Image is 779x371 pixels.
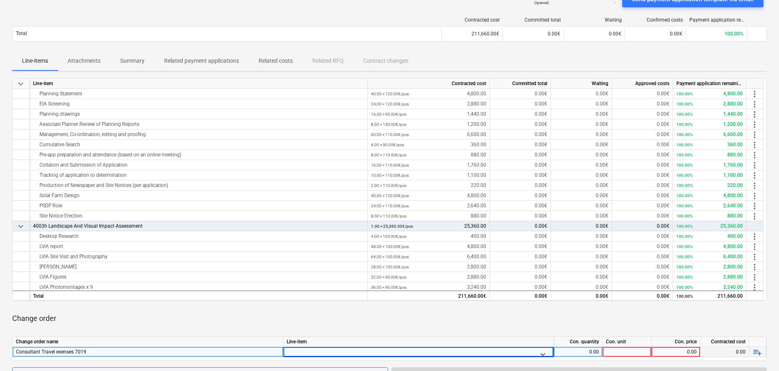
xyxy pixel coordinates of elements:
[750,120,759,130] span: more_vert
[371,244,409,249] small: 48.00 × 100.00€ / pcs
[506,17,561,23] div: Committed total
[750,232,759,241] span: more_vert
[676,285,693,290] small: 100.00%
[259,57,293,65] p: Related costs
[596,244,608,249] span: 0.00€
[371,272,486,282] div: 2,880.00
[551,79,612,89] div: Waiting
[676,275,693,279] small: 100.00%
[371,109,486,119] div: 1,440.00
[16,79,26,89] span: keyboard_arrow_down
[371,262,486,272] div: 2,800.00
[535,111,547,117] span: 0.00€
[676,244,693,249] small: 100.00%
[596,233,608,239] span: 0.00€
[535,264,547,270] span: 0.00€
[371,89,486,99] div: 4,800.00
[371,99,486,109] div: 2,880.00
[371,92,409,96] small: 40.00 × 120.00€ / pcs
[750,140,759,150] span: more_vert
[33,180,364,191] div: Production of Newspaper and Site Notices (per application)
[676,163,693,167] small: 100.00%
[676,112,693,116] small: 100.00%
[652,337,700,347] div: Con. price
[33,211,364,221] div: Site Notice Erection
[750,283,759,292] span: more_vert
[676,109,743,119] div: 1,440.00
[657,101,669,107] span: 0.00€
[750,201,759,211] span: more_vert
[596,152,608,158] span: 0.00€
[12,314,56,323] p: Change order
[371,140,486,150] div: 360.00
[371,122,406,127] small: 8.00 × 150.00€ / pcs
[441,27,503,40] div: 211,660.00€
[371,214,406,218] small: 8.00 × 110.00€ / pcs
[612,290,673,300] div: 0.00€
[673,79,746,89] div: Payment application remaining
[368,79,490,89] div: Contracted cost
[676,153,693,157] small: 100.00%
[535,233,547,239] span: 0.00€
[120,57,145,65] p: Summary
[676,140,743,150] div: 360.00
[33,160,364,170] div: Collation and Submission of Application
[657,264,669,270] span: 0.00€
[700,337,749,347] div: Contracted cost
[596,264,608,270] span: 0.00€
[676,272,743,282] div: 2,880.00
[657,142,669,147] span: 0.00€
[535,142,547,147] span: 0.00€
[676,160,743,170] div: 1,760.00
[16,347,280,357] div: Consultant Travel exenses 7019
[30,79,368,89] div: Line-item
[490,290,551,300] div: 0.00€
[596,223,608,229] span: 0.00€
[657,111,669,117] span: 0.00€
[609,31,621,37] span: 0.00€
[535,223,547,229] span: 0.00€
[33,140,364,150] div: Cumulative Search
[676,234,693,239] small: 100.00%
[657,182,669,188] span: 0.00€
[371,224,413,228] small: 1.00 × 25,360.00€ / pcs
[371,160,486,170] div: 1,760.00
[535,284,547,290] span: 0.00€
[371,204,409,208] small: 24.00 × 110.00€ / pcs
[596,213,608,219] span: 0.00€
[371,132,409,137] small: 60.00 × 110.00€ / pcs
[33,89,364,99] div: Planning Statement
[676,265,693,269] small: 100.00%
[535,162,547,168] span: 0.00€
[657,254,669,259] span: 0.00€
[371,275,406,279] small: 32.00 × 90.00€ / pcs
[535,152,547,158] span: 0.00€
[371,252,486,262] div: 6,400.00
[567,17,622,23] div: Waiting
[676,201,743,211] div: 2,640.00
[750,242,759,252] span: more_vert
[657,233,669,239] span: 0.00€
[371,201,486,211] div: 2,640.00
[676,241,743,252] div: 4,800.00
[596,142,608,147] span: 0.00€
[750,160,759,170] span: more_vert
[371,143,404,147] small: 4.00 × 90.00€ / pcs
[16,30,27,37] p: Total
[596,284,608,290] span: 0.00€
[535,244,547,249] span: 0.00€
[750,110,759,119] span: more_vert
[750,171,759,180] span: more_vert
[371,150,486,160] div: 880.00
[548,31,560,37] span: 0.00€
[371,193,409,198] small: 40.00 × 120.00€ / pcs
[750,150,759,160] span: more_vert
[689,17,744,23] div: Payment application remaining
[371,180,486,191] div: 220.00
[676,191,743,201] div: 4,800.00
[738,332,779,371] iframe: Chat Widget
[750,181,759,191] span: more_vert
[22,57,48,65] p: Line-items
[676,92,693,96] small: 100.00%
